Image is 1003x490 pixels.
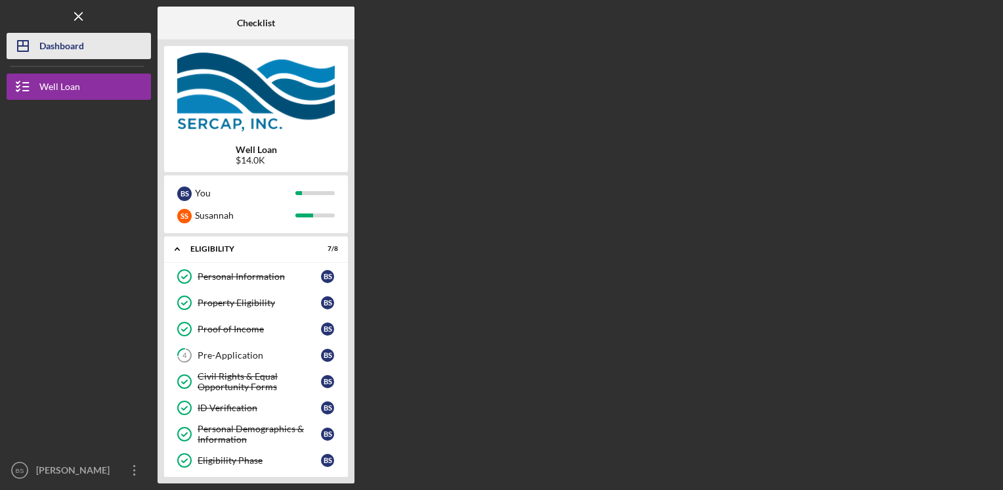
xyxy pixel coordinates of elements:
div: B S [321,270,334,283]
div: B S [321,349,334,362]
div: 7 / 8 [314,245,338,253]
div: Susannah [195,204,295,227]
a: Personal InformationBS [171,263,341,290]
a: 4Pre-ApplicationBS [171,342,341,368]
a: Civil Rights & Equal Opportunity FormsBS [171,368,341,395]
div: Eligibility [190,245,305,253]
a: Personal Demographics & InformationBS [171,421,341,447]
div: Proof of Income [198,324,321,334]
div: Personal Information [198,271,321,282]
div: B S [321,323,334,336]
div: S S [177,209,192,223]
a: Eligibility PhaseBS [171,447,341,474]
div: Pre-Application [198,350,321,361]
a: ID VerificationBS [171,395,341,421]
div: Eligibility Phase [198,455,321,466]
div: B S [321,401,334,414]
tspan: 4 [182,351,187,360]
div: B S [321,296,334,309]
div: B S [321,375,334,388]
text: BS [16,467,24,474]
a: Property EligibilityBS [171,290,341,316]
div: [PERSON_NAME] [33,457,118,487]
div: B S [177,187,192,201]
img: Product logo [164,53,348,131]
div: $14.0K [236,155,277,166]
b: Checklist [237,18,275,28]
div: ID Verification [198,403,321,413]
div: You [195,182,295,204]
div: B S [321,454,334,467]
div: Dashboard [39,33,84,62]
div: Property Eligibility [198,298,321,308]
div: Personal Demographics & Information [198,424,321,445]
button: Well Loan [7,74,151,100]
div: B S [321,428,334,441]
b: Well Loan [236,145,277,155]
button: BS[PERSON_NAME] [7,457,151,483]
button: Dashboard [7,33,151,59]
div: Civil Rights & Equal Opportunity Forms [198,371,321,392]
div: Well Loan [39,74,80,103]
a: Proof of IncomeBS [171,316,341,342]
